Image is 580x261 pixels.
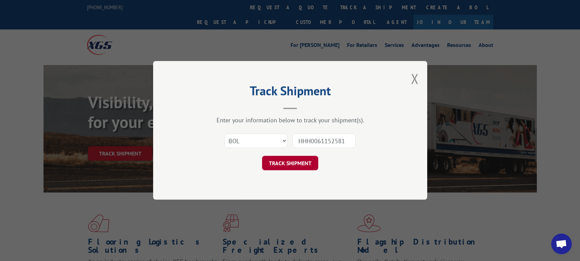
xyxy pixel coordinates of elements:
[187,86,393,99] h2: Track Shipment
[551,234,572,254] div: Open chat
[293,134,356,148] input: Number(s)
[187,116,393,124] div: Enter your information below to track your shipment(s).
[411,70,419,88] button: Close modal
[262,156,318,171] button: TRACK SHIPMENT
